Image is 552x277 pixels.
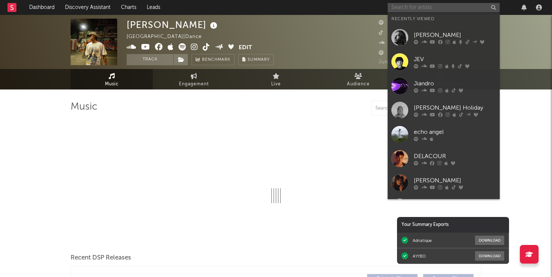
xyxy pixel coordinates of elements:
[414,31,496,40] div: [PERSON_NAME]
[413,254,426,259] div: AYYBO
[475,236,504,245] button: Download
[388,74,500,98] a: Jiandro
[127,19,219,31] div: [PERSON_NAME]
[238,54,274,65] button: Summary
[105,80,119,89] span: Music
[475,251,504,261] button: Download
[239,43,252,53] button: Edit
[235,69,317,89] a: Live
[179,80,209,89] span: Engagement
[248,58,270,62] span: Summary
[414,79,496,88] div: Jiandro
[413,238,432,243] div: Adriatique
[414,176,496,185] div: [PERSON_NAME]
[388,98,500,122] a: [PERSON_NAME] Holiday
[202,56,230,64] span: Benchmark
[414,128,496,136] div: echo angel
[397,217,509,233] div: Your Summary Exports
[379,21,406,25] span: 49,899
[388,195,500,219] a: MATVEÏ
[379,51,454,56] span: 805,839 Monthly Listeners
[414,103,496,112] div: [PERSON_NAME] Holiday
[414,152,496,161] div: DELACOUR
[347,80,370,89] span: Audience
[71,254,131,262] span: Recent DSP Releases
[127,32,210,41] div: [GEOGRAPHIC_DATA] | Dance
[127,54,173,65] button: Track
[388,25,500,50] a: [PERSON_NAME]
[192,54,235,65] a: Benchmark
[71,69,153,89] a: Music
[379,41,404,45] span: 62,152
[414,55,496,64] div: JEV
[388,3,500,12] input: Search for artists
[153,69,235,89] a: Engagement
[271,80,281,89] span: Live
[379,60,422,64] span: Jump Score: 74.1
[388,171,500,195] a: [PERSON_NAME]
[388,122,500,147] a: echo angel
[388,50,500,74] a: JEV
[317,69,399,89] a: Audience
[388,147,500,171] a: DELACOUR
[379,31,408,35] span: 190,400
[372,106,450,111] input: Search by song name or URL
[391,15,496,23] div: Recently Viewed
